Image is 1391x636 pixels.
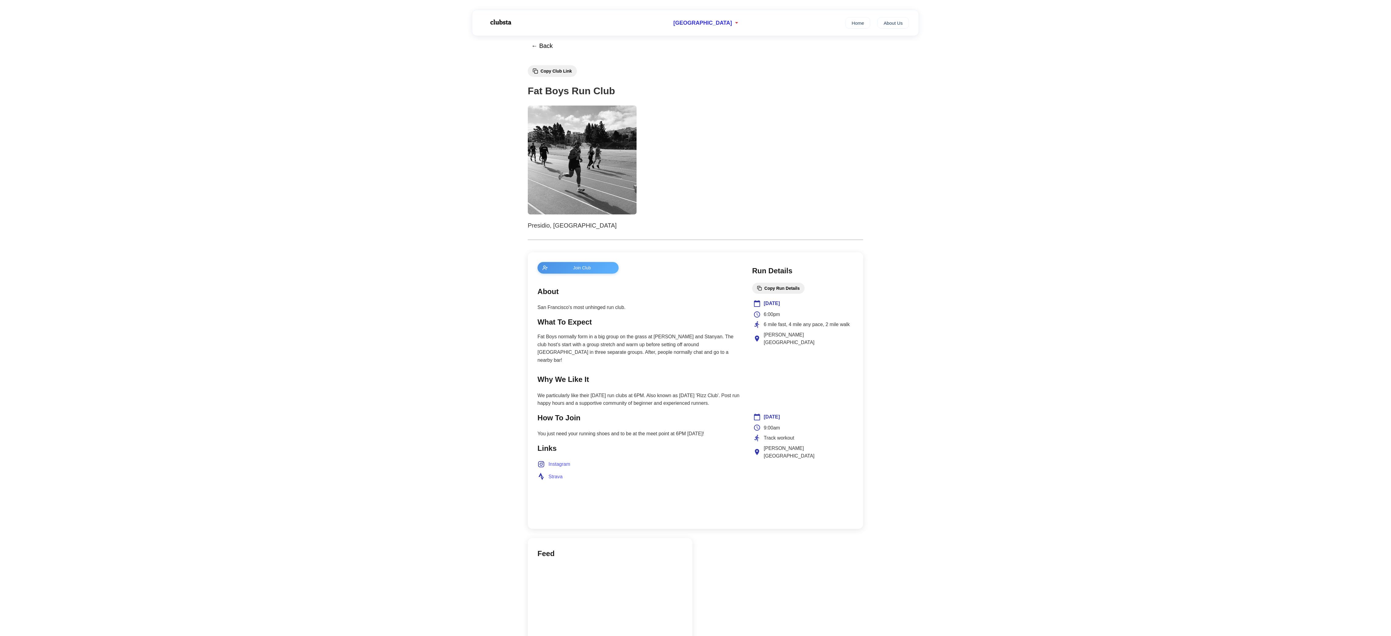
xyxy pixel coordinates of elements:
[550,265,614,270] span: Join Club
[764,434,794,442] span: Track workout
[752,283,805,294] button: Copy Run Details
[538,473,563,481] a: Strava
[538,316,740,328] h2: What To Expect
[764,321,850,329] span: 6 mile fast, 4 mile any pace, 2 mile walk
[764,331,852,347] span: [PERSON_NAME][GEOGRAPHIC_DATA]
[528,83,863,99] h1: Fat Boys Run Club
[764,300,780,307] span: [DATE]
[538,430,740,438] p: You just need your running shoes and to be at the meet point at 6PM [DATE]!
[538,286,740,297] h2: About
[538,443,740,454] h2: Links
[528,221,863,230] p: Presidio, [GEOGRAPHIC_DATA]
[673,20,732,26] span: [GEOGRAPHIC_DATA]
[549,473,563,481] span: Strava
[764,311,780,318] span: 6:00pm
[764,444,852,460] span: [PERSON_NAME][GEOGRAPHIC_DATA]
[538,392,740,407] p: We particularly like their [DATE] run clubs at 6PM. Also known as [DATE] 'Rizz Club'. Post run ha...
[538,262,740,274] a: Join Club
[752,265,853,277] h2: Run Details
[538,374,740,385] h2: Why We Like It
[538,460,570,468] a: Instagram
[538,262,619,274] button: Join Club
[538,304,740,311] p: San Francisco's most unhinged run club.
[753,353,852,398] iframe: Club Location Map
[878,17,909,29] a: About Us
[549,460,570,468] span: Instagram
[528,39,556,53] button: ← Back
[764,413,780,421] span: [DATE]
[541,69,572,74] span: Copy Club Link
[538,333,740,364] p: Fat Boys normally form in a big group on the grass at [PERSON_NAME] and Stanyan. The club host's ...
[753,466,852,512] iframe: Club Location Map
[528,65,577,77] button: Copy Club Link
[846,17,870,29] a: Home
[482,15,519,30] img: Logo
[538,548,683,559] h2: Feed
[764,424,780,432] span: 9:00am
[538,412,740,424] h2: How To Join
[528,106,637,214] img: Fat Boys Run Club 1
